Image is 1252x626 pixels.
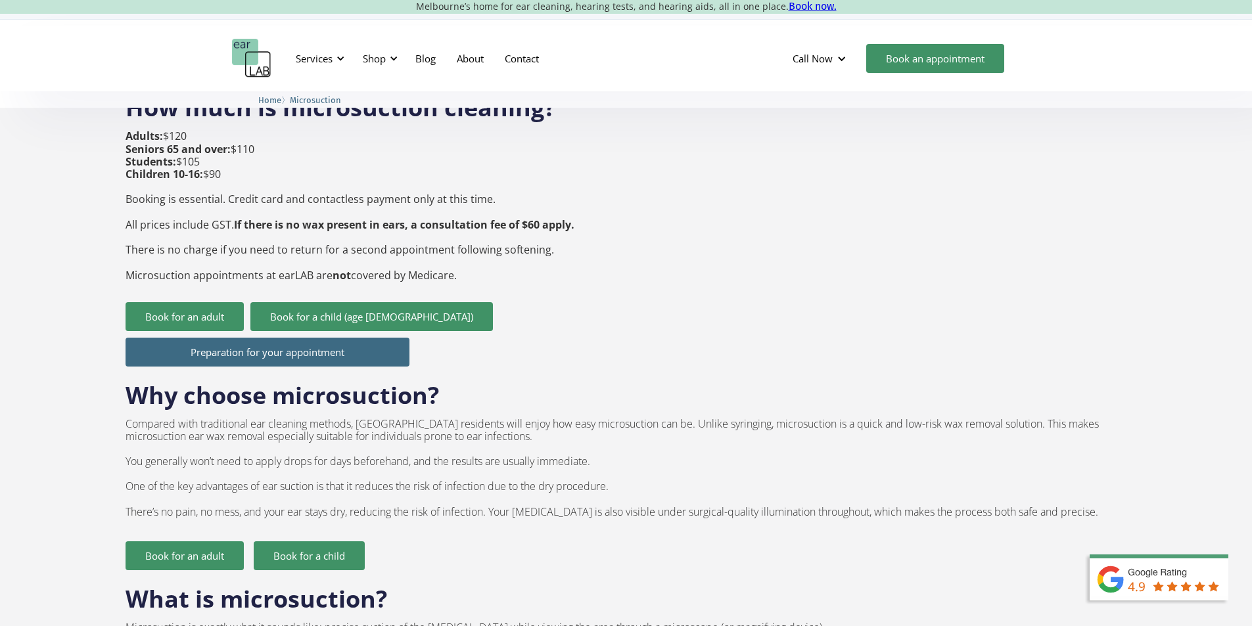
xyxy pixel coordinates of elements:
[793,52,833,65] div: Call Now
[333,268,351,282] strong: not
[126,418,1127,519] p: Compared with traditional ear cleaning methods, [GEOGRAPHIC_DATA] residents will enjoy how easy m...
[782,39,860,78] div: Call Now
[232,39,271,78] a: home
[290,93,341,106] a: Microsuction
[363,52,386,65] div: Shop
[405,39,446,78] a: Blog
[126,367,439,411] h2: Why choose microsuction?
[258,93,290,107] li: 〉
[446,39,494,78] a: About
[288,39,348,78] div: Services
[126,154,176,169] strong: Students:
[126,302,244,331] a: Book for an adult
[254,541,365,570] a: Book for a child
[126,129,163,143] strong: Adults:
[126,142,231,156] strong: Seniors 65 and over:
[250,302,493,331] a: Book for a child (age [DEMOGRAPHIC_DATA])
[126,541,244,570] a: Book for an adult
[234,217,574,232] strong: If there is no wax present in ears, a consultation fee of $60 apply.
[866,44,1004,73] a: Book an appointment
[355,39,402,78] div: Shop
[126,570,1127,615] h2: What is microsuction?
[290,95,341,105] span: Microsuction
[494,39,549,78] a: Contact
[258,95,281,105] span: Home
[126,130,574,281] p: $120 $110 $105 $90 Booking is essential. Credit card and contactless payment only at this time. A...
[126,167,203,181] strong: Children 10-16:
[258,93,281,106] a: Home
[296,52,333,65] div: Services
[126,79,1127,123] h2: How much is microsuction cleaning?
[126,338,409,367] a: Preparation for your appointment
